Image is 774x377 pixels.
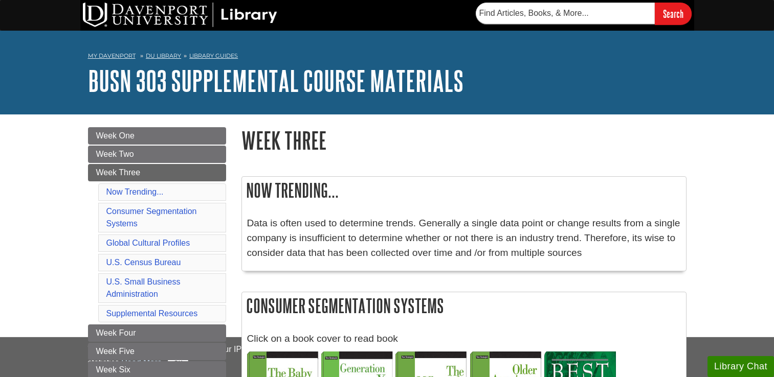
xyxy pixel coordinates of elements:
[88,343,226,360] a: Week Five
[707,356,774,377] button: Library Chat
[241,127,687,153] h1: Week Three
[96,150,134,158] span: Week Two
[88,127,226,145] a: Week One
[242,177,686,204] h2: Now Trending...
[106,207,197,228] a: Consumer Segmentation Systems
[106,309,198,318] a: Supplemental Resources
[88,65,463,97] a: BUSN 303 Supplemental Course Materials
[242,292,686,319] h2: Consumer Segmentation Systems
[96,168,141,177] span: Week Three
[476,3,692,25] form: Searches DU Library's articles, books, and more
[106,187,164,196] a: Now Trending...
[106,239,190,247] a: Global Cultural Profiles
[88,52,136,60] a: My Davenport
[476,3,655,24] input: Find Articles, Books, & More...
[96,347,135,356] span: Week Five
[88,146,226,163] a: Week Two
[83,3,277,27] img: DU Library
[247,216,681,260] p: Data is often used to determine trends. Generally a single data point or change results from a si...
[88,164,226,181] a: Week Three
[146,52,181,59] a: DU Library
[96,328,136,337] span: Week Four
[189,52,238,59] a: Library Guides
[247,332,681,346] p: Click on a book cover to read book
[96,131,135,140] span: Week One
[655,3,692,25] input: Search
[88,49,687,65] nav: breadcrumb
[88,324,226,342] a: Week Four
[106,258,181,267] a: U.S. Census Bureau
[96,365,130,374] span: Week Six
[106,277,181,298] a: U.S. Small Business Administration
